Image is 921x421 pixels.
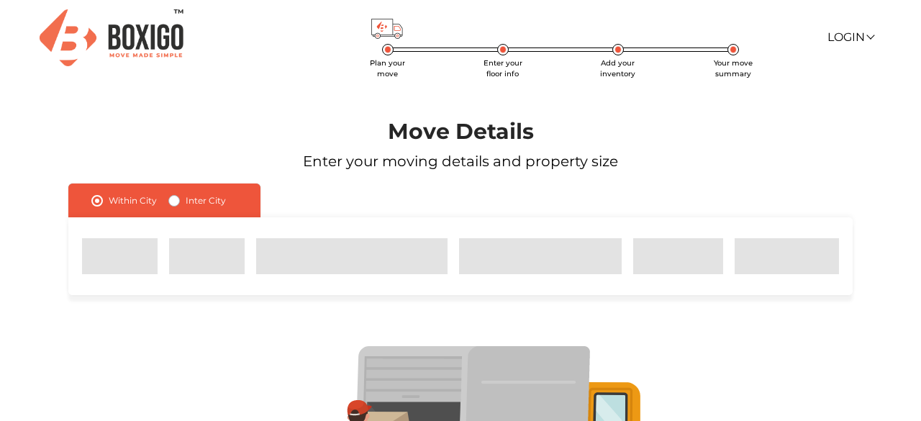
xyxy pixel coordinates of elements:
[186,192,226,209] label: Inter City
[37,119,884,145] h1: Move Details
[37,150,884,172] p: Enter your moving details and property size
[370,58,405,78] span: Plan your move
[109,192,157,209] label: Within City
[484,58,522,78] span: Enter your floor info
[714,58,753,78] span: Your move summary
[40,9,183,66] img: Boxigo
[600,58,635,78] span: Add your inventory
[827,30,874,44] a: Login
